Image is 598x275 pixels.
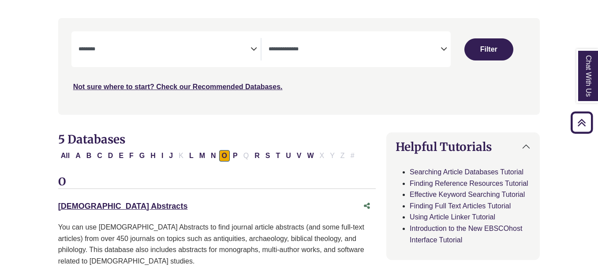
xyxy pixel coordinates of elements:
button: Filter Results N [208,150,219,162]
button: Filter Results J [166,150,176,162]
button: Filter Results C [94,150,105,162]
button: Filter Results U [283,150,294,162]
a: Introduction to the New EBSCOhost Interface Tutorial [410,225,522,244]
nav: Search filters [58,18,540,114]
button: Filter Results B [84,150,94,162]
button: Filter Results V [294,150,304,162]
button: Filter Results W [304,150,316,162]
button: Filter Results R [252,150,262,162]
button: Filter Results O [219,150,230,162]
h3: O [58,176,376,189]
button: Filter Results S [263,150,273,162]
a: [DEMOGRAPHIC_DATA] Abstracts [58,202,188,211]
a: Finding Reference Resources Tutorial [410,180,528,187]
button: Helpful Tutorials [387,133,539,161]
button: Filter Results G [137,150,147,162]
a: Effective Keyword Searching Tutorial [410,191,525,198]
button: Filter Results A [73,150,83,162]
a: Searching Article Databases Tutorial [410,168,523,176]
button: Filter Results L [187,150,196,162]
a: Back to Top [568,117,596,128]
button: Filter Results P [230,150,240,162]
button: Filter Results H [148,150,158,162]
button: Filter Results F [127,150,136,162]
textarea: Search [269,46,441,53]
button: Submit for Search Results [464,38,513,60]
div: You can use [DEMOGRAPHIC_DATA] Abstracts to find journal article abstracts (and some full-text ar... [58,222,376,267]
button: Filter Results D [105,150,116,162]
a: Not sure where to start? Check our Recommended Databases. [73,83,283,90]
button: Filter Results M [197,150,208,162]
a: Using Article Linker Tutorial [410,213,495,221]
button: Filter Results T [273,150,283,162]
button: Filter Results E [116,150,126,162]
button: Share this database [358,198,376,215]
span: 5 Databases [58,132,125,147]
textarea: Search [78,46,250,53]
a: Finding Full Text Articles Tutorial [410,202,511,210]
div: Alpha-list to filter by first letter of database name [58,151,358,159]
button: All [58,150,72,162]
button: Filter Results I [159,150,166,162]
